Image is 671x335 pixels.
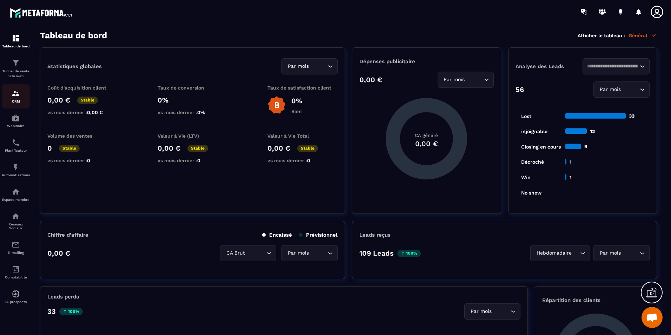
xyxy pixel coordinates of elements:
p: Valeur à Vie (LTV) [158,133,228,139]
p: 0,00 € [158,144,180,152]
p: Dépenses publicitaire [359,58,493,65]
input: Search for option [573,249,578,257]
tspan: Décroché [521,159,544,165]
p: Coût d'acquisition client [47,85,118,91]
p: vs mois dernier : [158,158,228,163]
span: Par mois [469,308,493,315]
p: Statistiques globales [47,63,102,70]
div: Search for option [464,303,520,320]
p: 0,00 € [359,75,382,84]
span: 0,00 € [87,110,103,115]
span: Par mois [598,86,622,93]
p: Tunnel de vente Site web [2,69,30,79]
p: 100% [59,308,83,315]
p: IA prospects [2,300,30,304]
img: formation [12,34,20,42]
p: 0,00 € [47,249,70,257]
p: Prévisionnel [299,232,338,238]
a: automationsautomationsEspace membre [2,182,30,207]
span: 0 [87,158,90,163]
div: Search for option [583,58,650,74]
p: 0% [291,97,302,105]
p: vs mois dernier : [47,158,118,163]
div: Search for option [438,72,494,88]
p: Taux de satisfaction client [267,85,338,91]
p: Planificateur [2,149,30,152]
p: Stable [59,145,80,152]
span: Par mois [286,63,310,70]
span: Hebdomadaire [535,249,573,257]
p: 0% [158,96,228,104]
p: Valeur à Vie Total [267,133,338,139]
p: Automatisations [2,173,30,177]
img: logo [10,6,73,19]
img: formation [12,89,20,98]
p: Afficher le tableau : [578,33,625,38]
span: Par mois [598,249,622,257]
p: vs mois dernier : [267,158,338,163]
a: formationformationTunnel de vente Site web [2,53,30,84]
p: Analyse des Leads [516,63,583,70]
img: automations [12,290,20,298]
p: Leads perdu [47,294,79,300]
div: Ouvrir le chat [642,307,663,328]
tspan: Lost [521,113,531,119]
a: automationsautomationsAutomatisations [2,158,30,182]
p: E-mailing [2,251,30,255]
span: Par mois [442,76,466,84]
a: emailemailE-mailing [2,235,30,260]
p: CRM [2,99,30,103]
input: Search for option [622,86,638,93]
img: automations [12,163,20,171]
p: 109 Leads [359,249,394,257]
input: Search for option [466,76,482,84]
a: schedulerschedulerPlanificateur [2,133,30,158]
p: Stable [77,97,98,104]
input: Search for option [622,249,638,257]
a: automationsautomationsWebinaire [2,109,30,133]
p: vs mois dernier : [158,110,228,115]
p: Webinaire [2,124,30,128]
input: Search for option [587,63,638,70]
img: automations [12,114,20,122]
p: Bien [291,109,302,114]
span: 0 [307,158,310,163]
img: scheduler [12,138,20,147]
p: 33 [47,307,56,316]
a: accountantaccountantComptabilité [2,260,30,284]
span: CA Brut [225,249,246,257]
img: automations [12,188,20,196]
p: Réseaux Sociaux [2,222,30,230]
p: Encaissé [262,232,292,238]
div: Search for option [530,245,590,261]
p: Comptabilité [2,275,30,279]
p: 0,00 € [267,144,290,152]
tspan: Closing en cours [521,144,561,150]
tspan: Win [521,175,531,180]
span: 0 [197,158,200,163]
img: social-network [12,212,20,221]
img: email [12,241,20,249]
p: Espace membre [2,198,30,202]
input: Search for option [246,249,265,257]
a: social-networksocial-networkRéseaux Sociaux [2,207,30,235]
img: accountant [12,265,20,274]
img: b-badge-o.b3b20ee6.svg [267,96,286,114]
p: 0,00 € [47,96,70,104]
p: Leads reçus [359,232,391,238]
p: Tableau de bord [2,44,30,48]
p: 0 [47,144,52,152]
img: formation [12,59,20,67]
p: 100% [397,250,421,257]
div: Search for option [281,245,338,261]
input: Search for option [310,63,326,70]
a: formationformationTableau de bord [2,29,30,53]
p: Volume des ventes [47,133,118,139]
div: Search for option [593,81,650,98]
input: Search for option [310,249,326,257]
span: Par mois [286,249,310,257]
input: Search for option [493,308,509,315]
p: Stable [297,145,318,152]
p: Répartition des clients [542,297,650,303]
p: Taux de conversion [158,85,228,91]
